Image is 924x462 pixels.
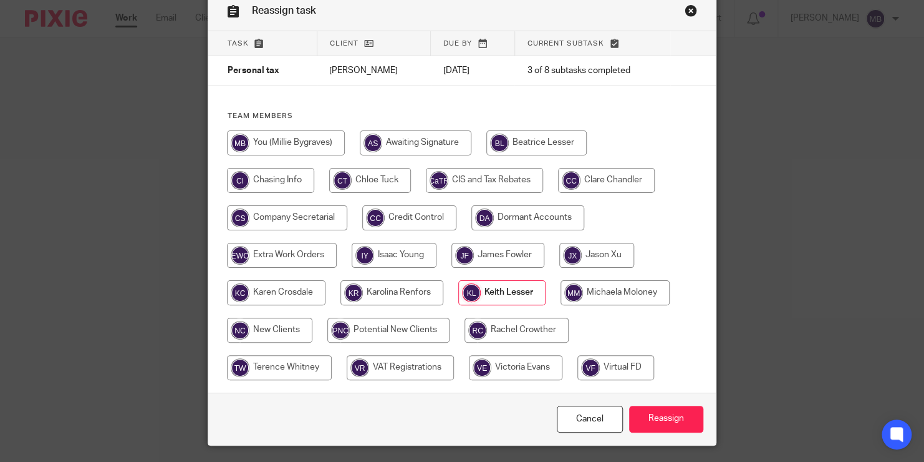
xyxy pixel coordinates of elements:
span: Reassign task [251,6,315,16]
a: Close this dialog window [685,4,697,21]
span: Task [227,40,248,47]
input: Reassign [629,406,703,433]
p: [DATE] [443,64,503,77]
p: [PERSON_NAME] [329,64,418,77]
a: Close this dialog window [557,406,623,433]
span: Due by [443,40,472,47]
td: 3 of 8 subtasks completed [514,56,670,86]
span: Current subtask [527,40,604,47]
h4: Team members [227,111,696,121]
span: Personal tax [227,67,279,76]
span: Client [330,40,359,47]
